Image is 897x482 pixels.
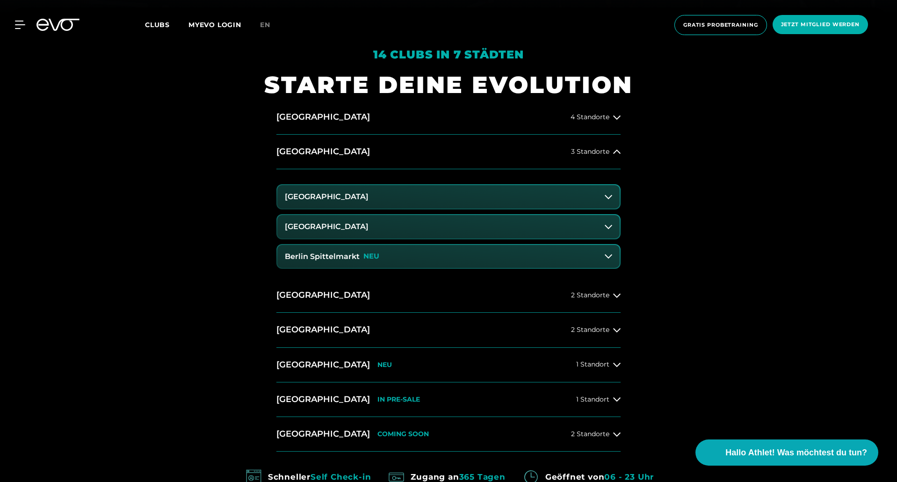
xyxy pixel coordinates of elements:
[459,472,506,482] em: 365 Tagen
[285,252,360,261] h3: Berlin Spittelmarkt
[276,359,370,371] h2: [GEOGRAPHIC_DATA]
[571,431,609,438] span: 2 Standorte
[311,472,371,482] em: Self Check-in
[145,21,170,29] span: Clubs
[276,394,370,405] h2: [GEOGRAPHIC_DATA]
[276,146,370,158] h2: [GEOGRAPHIC_DATA]
[276,313,621,347] button: [GEOGRAPHIC_DATA]2 Standorte
[571,148,609,155] span: 3 Standorte
[260,21,270,29] span: en
[725,446,867,459] span: Hallo Athlet! Was möchtest du tun?
[377,361,392,369] p: NEU
[576,396,609,403] span: 1 Standort
[373,48,524,61] em: 14 Clubs in 7 Städten
[363,252,379,260] p: NEU
[276,135,621,169] button: [GEOGRAPHIC_DATA]3 Standorte
[285,223,369,231] h3: [GEOGRAPHIC_DATA]
[576,361,609,368] span: 1 Standort
[145,20,188,29] a: Clubs
[377,430,429,438] p: COMING SOON
[264,70,633,100] h1: STARTE DEINE EVOLUTION
[781,21,860,29] span: Jetzt Mitglied werden
[276,428,370,440] h2: [GEOGRAPHIC_DATA]
[276,382,621,417] button: [GEOGRAPHIC_DATA]IN PRE-SALE1 Standort
[571,326,609,333] span: 2 Standorte
[571,292,609,299] span: 2 Standorte
[277,245,620,268] button: Berlin SpittelmarktNEU
[276,324,370,336] h2: [GEOGRAPHIC_DATA]
[285,193,369,201] h3: [GEOGRAPHIC_DATA]
[277,215,620,238] button: [GEOGRAPHIC_DATA]
[276,417,621,452] button: [GEOGRAPHIC_DATA]COMING SOON2 Standorte
[260,20,282,30] a: en
[683,21,758,29] span: Gratis Probetraining
[276,278,621,313] button: [GEOGRAPHIC_DATA]2 Standorte
[377,396,420,403] p: IN PRE-SALE
[277,185,620,209] button: [GEOGRAPHIC_DATA]
[770,15,871,35] a: Jetzt Mitglied werden
[188,21,241,29] a: MYEVO LOGIN
[571,114,609,121] span: 4 Standorte
[276,289,370,301] h2: [GEOGRAPHIC_DATA]
[672,15,770,35] a: Gratis Probetraining
[604,472,654,482] em: 06 - 23 Uhr
[276,111,370,123] h2: [GEOGRAPHIC_DATA]
[276,348,621,382] button: [GEOGRAPHIC_DATA]NEU1 Standort
[695,439,878,466] button: Hallo Athlet! Was möchtest du tun?
[276,100,621,135] button: [GEOGRAPHIC_DATA]4 Standorte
